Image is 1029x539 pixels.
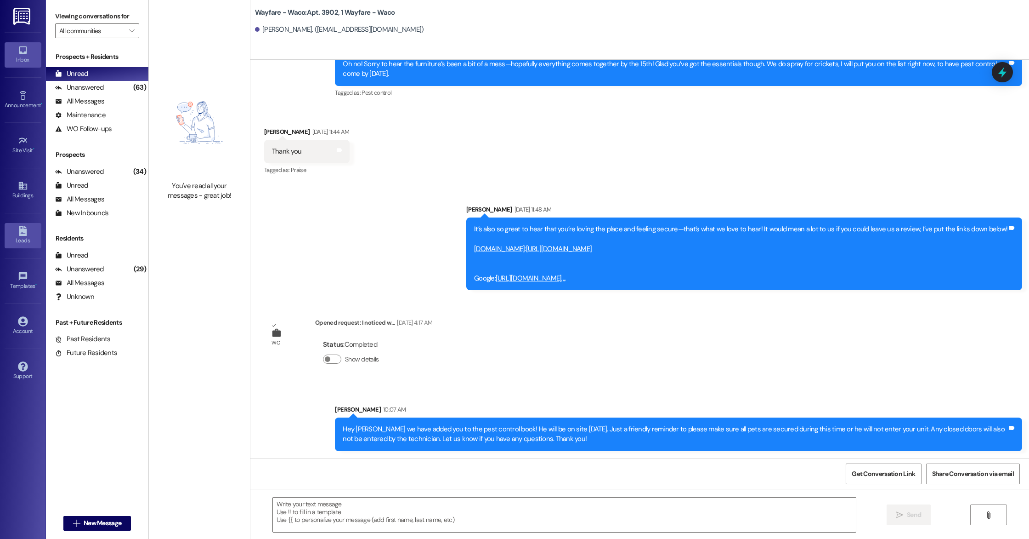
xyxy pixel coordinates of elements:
[59,23,124,38] input: All communities
[55,348,117,358] div: Future Residents
[55,334,111,344] div: Past Residents
[5,42,41,67] a: Inbox
[55,264,104,274] div: Unanswered
[362,89,391,97] span: Pest control
[55,9,139,23] label: Viewing conversations for
[55,292,94,302] div: Unknown
[343,424,1007,444] div: Hey [PERSON_NAME] we have added you to the pest control book! He will be on site [DATE]. Just a f...
[131,262,148,276] div: (29)
[55,83,104,92] div: Unanswered
[55,97,104,106] div: All Messages
[159,181,240,201] div: You've read all your messages - great job!
[63,516,131,531] button: New Message
[255,25,424,34] div: [PERSON_NAME]. ([EMAIL_ADDRESS][DOMAIN_NAME])
[55,110,106,120] div: Maintenance
[474,244,525,253] a: [DOMAIN_NAME]
[159,69,240,176] img: empty-state
[272,147,301,156] div: Thank you
[907,510,921,520] span: Send
[46,150,148,160] div: Prospects
[55,181,88,190] div: Unread
[5,269,41,293] a: Templates •
[46,52,148,62] div: Prospects + Residents
[33,146,34,152] span: •
[926,464,1020,484] button: Share Conversation via email
[41,101,42,107] span: •
[5,314,41,338] a: Account
[46,234,148,243] div: Residents
[291,166,306,174] span: Praise
[5,178,41,203] a: Buildings
[985,511,992,519] i: 
[315,318,432,331] div: Opened request: I noticed w...
[5,223,41,248] a: Leads
[73,520,80,527] i: 
[55,278,104,288] div: All Messages
[887,505,931,525] button: Send
[264,163,350,177] div: Tagged as:
[323,338,383,352] div: : Completed
[55,251,88,260] div: Unread
[512,205,552,214] div: [DATE] 11:48 AM
[846,464,921,484] button: Get Conversation Link
[852,469,915,479] span: Get Conversation Link
[55,195,104,204] div: All Messages
[55,208,108,218] div: New Inbounds
[55,167,104,177] div: Unanswered
[264,127,350,140] div: [PERSON_NAME]
[13,8,32,25] img: ResiDesk Logo
[496,274,562,283] a: [URL][DOMAIN_NAME]
[335,405,1022,418] div: [PERSON_NAME]
[323,340,344,349] b: Status
[896,511,903,519] i: 
[131,80,148,95] div: (63)
[255,8,395,17] b: Wayfare - Waco: Apt. 3902, 1 Wayfare - Waco
[55,69,88,79] div: Unread
[129,27,134,34] i: 
[395,318,432,327] div: [DATE] 4:17 AM
[84,518,121,528] span: New Message
[55,124,112,134] div: WO Follow-ups
[35,281,37,288] span: •
[345,355,379,364] label: Show details
[310,127,350,137] div: [DATE] 11:44 AM
[474,224,1007,284] div: It’s also so great to hear that you’re loving the place and feeling secure—that’s what we love to...
[46,318,148,327] div: Past + Future Residents
[131,165,148,179] div: (34)
[335,86,1022,99] div: Tagged as:
[932,469,1014,479] span: Share Conversation via email
[5,133,41,158] a: Site Visit •
[343,59,1007,79] div: Oh no! Sorry to hear the furniture’s been a bit of a mess—hopefully everything comes together by ...
[271,338,280,348] div: WO
[526,244,592,253] a: [URL][DOMAIN_NAME]
[5,359,41,384] a: Support
[381,405,406,414] div: 10:07 AM
[466,205,1022,218] div: [PERSON_NAME]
